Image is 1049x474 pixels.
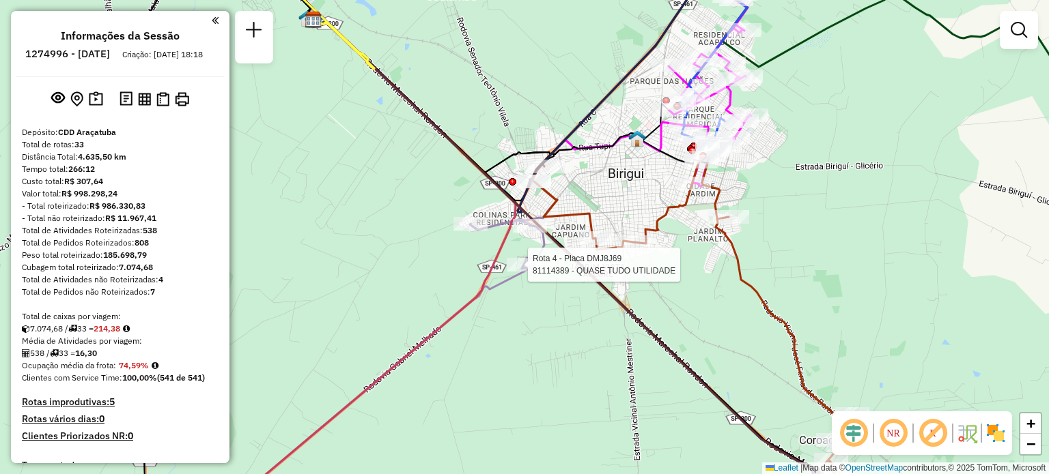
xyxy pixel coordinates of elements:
div: Custo total: [22,175,219,188]
h4: Informações da Sessão [61,29,180,42]
strong: 7.074,68 [119,262,153,272]
h6: 1274996 - [DATE] [25,48,110,60]
div: Total de Atividades Roteirizadas: [22,224,219,237]
div: Total de Pedidos não Roteirizados: [22,286,219,298]
button: Visualizar Romaneio [154,89,172,109]
strong: 100,00% [122,372,157,383]
strong: 214,38 [94,323,120,334]
span: Ocupação média da frota: [22,360,116,370]
h4: Rotas vários dias: [22,413,219,425]
strong: 185.698,79 [103,250,147,260]
a: Exibir filtros [1005,16,1033,44]
div: 7.074,68 / 33 = [22,323,219,335]
div: Total de Atividades não Roteirizadas: [22,273,219,286]
strong: 0 [99,413,104,425]
button: Centralizar mapa no depósito ou ponto de apoio [68,89,86,110]
button: Imprimir Rotas [172,89,192,109]
a: OpenStreetMap [845,463,904,473]
button: Exibir sessão original [48,88,68,110]
strong: 7 [150,286,155,297]
img: Fluxo de ruas [956,422,978,444]
strong: R$ 307,64 [64,176,103,186]
strong: 4 [158,274,163,284]
strong: CDD Araçatuba [58,127,116,137]
a: Clique aqui para minimizar o painel [212,12,219,28]
div: Depósito: [22,126,219,138]
img: 625 UDC Light Campus Universitário [298,10,316,27]
h4: Rotas improdutivas: [22,396,219,408]
div: Total de caixas por viagem: [22,310,219,323]
a: Zoom in [1020,413,1041,434]
span: Exibir rótulo [917,417,949,449]
span: Clientes com Service Time: [22,372,122,383]
img: CDD Araçatuba [305,11,322,29]
button: Logs desbloquear sessão [117,89,135,110]
strong: (541 de 541) [157,372,205,383]
span: − [1026,435,1035,452]
strong: 4.635,50 km [78,151,126,162]
em: Média calculada utilizando a maior ocupação (%Peso ou %Cubagem) de cada rota da sessão. Rotas cro... [152,361,158,370]
i: Total de rotas [50,349,59,357]
div: - Total roteirizado: [22,200,219,212]
div: 538 / 33 = [22,347,219,359]
strong: R$ 998.298,24 [61,188,117,198]
strong: R$ 11.967,41 [105,213,156,223]
i: Cubagem total roteirizado [22,325,30,333]
span: | [800,463,802,473]
strong: 808 [135,237,149,248]
strong: 538 [143,225,157,235]
i: Total de rotas [68,325,77,333]
strong: 0 [128,430,133,442]
div: Total de rotas: [22,138,219,151]
div: Tempo total: [22,163,219,175]
span: Ocultar NR [877,417,910,449]
h4: Clientes Priorizados NR: [22,430,219,442]
a: Leaflet [766,463,798,473]
div: Map data © contributors,© 2025 TomTom, Microsoft [762,462,1049,474]
div: Criação: [DATE] 18:18 [117,48,208,61]
i: Total de Atividades [22,349,30,357]
strong: 74,59% [119,360,149,370]
i: Meta Caixas/viagem: 220,40 Diferença: -6,02 [123,325,130,333]
div: Média de Atividades por viagem: [22,335,219,347]
img: Exibir/Ocultar setores [985,422,1007,444]
strong: 5 [109,396,115,408]
div: Total de Pedidos Roteirizados: [22,237,219,249]
span: + [1026,415,1035,432]
strong: R$ 986.330,83 [89,201,145,211]
div: Peso total roteirizado: [22,249,219,261]
div: Cubagem total roteirizado: [22,261,219,273]
a: Zoom out [1020,434,1041,454]
div: Distância Total: [22,151,219,163]
button: Visualizar relatório de Roteirização [135,89,154,108]
div: - Total não roteirizado: [22,212,219,224]
h4: Transportadoras [22,460,219,471]
a: Nova sessão e pesquisa [240,16,268,47]
strong: 33 [74,139,84,149]
div: Valor total: [22,188,219,200]
span: Ocultar deslocamento [837,417,870,449]
button: Painel de Sugestão [86,89,106,110]
strong: 16,30 [75,348,97,358]
strong: 266:12 [68,164,95,174]
img: BIRIGUI [628,130,646,147]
